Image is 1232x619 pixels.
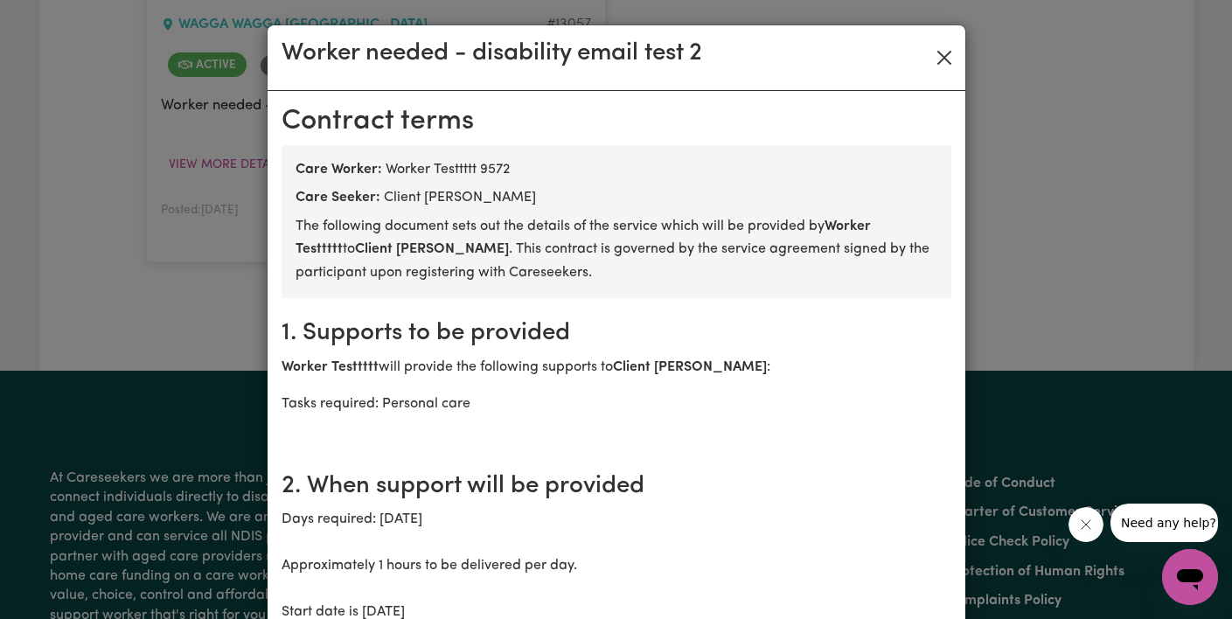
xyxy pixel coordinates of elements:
[282,472,951,502] h2: 2. When support will be provided
[282,393,951,415] p: Tasks required: Personal care
[282,356,951,379] p: will provide the following supports to :
[1068,507,1103,542] iframe: Close message
[296,159,937,180] div: Worker Testtttt 9572
[296,191,380,205] b: Care Seeker:
[296,215,937,284] p: The following document sets out the details of the service which will be provided by to . This co...
[296,187,937,208] div: Client [PERSON_NAME]
[282,319,951,349] h2: 1. Supports to be provided
[355,242,509,256] b: Client [PERSON_NAME]
[296,163,382,177] b: Care Worker:
[282,39,702,69] h3: Worker needed - disability email test 2
[930,44,958,72] button: Close
[282,105,951,138] h2: Contract terms
[1110,504,1218,542] iframe: Message from company
[282,360,379,374] b: Worker Testtttt
[613,360,767,374] b: Client [PERSON_NAME]
[1162,549,1218,605] iframe: Button to launch messaging window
